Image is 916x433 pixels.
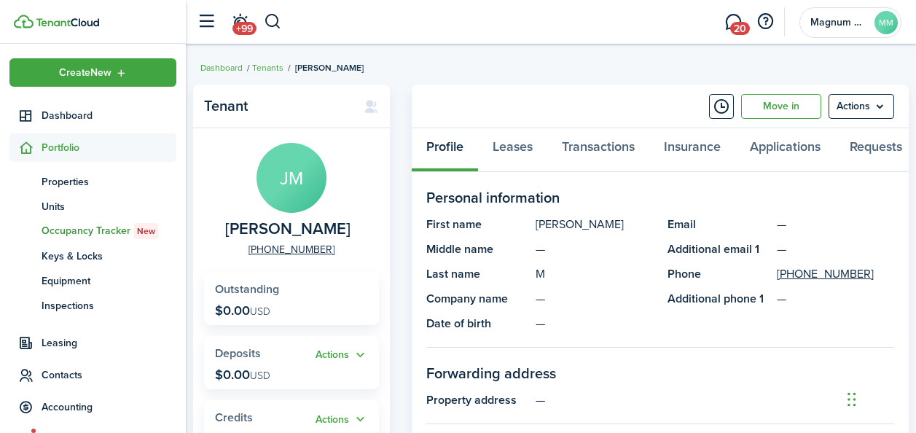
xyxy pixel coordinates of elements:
panel-main-title: Date of birth [426,315,528,332]
a: Move in [741,94,821,119]
button: Open menu [9,58,176,87]
button: Actions [316,411,368,428]
a: Notifications [226,4,254,41]
a: [PHONE_NUMBER] [248,242,334,257]
button: Actions [316,347,368,364]
panel-main-description: — [536,241,653,258]
a: Properties [9,169,176,194]
img: TenantCloud [36,18,99,27]
panel-main-title: Property address [426,391,528,409]
span: Leasing [42,335,176,351]
img: TenantCloud [14,15,34,28]
button: Open resource center [753,9,778,34]
a: Dashboard [200,61,243,74]
span: Keys & Locks [42,249,176,264]
button: Open menu [829,94,894,119]
a: [PHONE_NUMBER] [777,265,874,283]
span: Accounting [42,399,176,415]
avatar-text: MM [874,11,898,34]
panel-main-title: Last name [426,265,528,283]
p: $0.00 [215,303,270,318]
a: Messaging [719,4,747,41]
button: Search [264,9,282,34]
span: Inspections [42,298,176,313]
span: Magnum Management LLC [810,17,869,28]
menu-btn: Actions [829,94,894,119]
panel-main-description: — [536,391,894,409]
button: Open menu [316,411,368,428]
panel-main-title: Email [668,216,770,233]
panel-main-description: — [536,315,653,332]
span: Javier M [225,220,351,238]
span: Deposits [215,345,261,362]
span: Credits [215,409,253,426]
span: Properties [42,174,176,190]
panel-main-title: First name [426,216,528,233]
a: Transactions [547,128,649,172]
panel-main-title: Company name [426,290,528,308]
span: USD [250,304,270,319]
a: Inspections [9,293,176,318]
panel-main-title: Middle name [426,241,528,258]
span: +99 [232,22,257,35]
panel-main-description: — [536,290,653,308]
div: Drag [848,378,856,421]
span: Contacts [42,367,176,383]
a: Insurance [649,128,735,172]
button: Timeline [709,94,734,119]
span: Create New [59,68,111,78]
a: Tenants [252,61,283,74]
span: Dashboard [42,108,176,123]
span: [PERSON_NAME] [295,61,364,74]
span: Outstanding [215,281,279,297]
a: Keys & Locks [9,243,176,268]
span: USD [250,368,270,383]
span: New [137,225,155,238]
panel-main-section-title: Personal information [426,187,894,208]
a: Leases [478,128,547,172]
panel-main-title: Phone [668,265,770,283]
panel-main-title: Additional phone 1 [668,290,770,308]
span: Equipment [42,273,176,289]
span: Units [42,199,176,214]
panel-main-section-title: Forwarding address [426,362,894,384]
span: Portfolio [42,140,176,155]
button: Open menu [316,347,368,364]
iframe: Chat Widget [843,363,916,433]
a: Occupancy TrackerNew [9,219,176,243]
a: Equipment [9,268,176,293]
span: 20 [730,22,750,35]
span: Occupancy Tracker [42,223,176,239]
a: Units [9,194,176,219]
panel-main-title: Tenant [204,98,349,114]
a: Applications [735,128,835,172]
p: $0.00 [215,367,270,382]
panel-main-description: M [536,265,653,283]
avatar-text: JM [257,143,326,213]
panel-main-description: [PERSON_NAME] [536,216,653,233]
a: Dashboard [9,101,176,130]
button: Open sidebar [192,8,220,36]
panel-main-title: Additional email 1 [668,241,770,258]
